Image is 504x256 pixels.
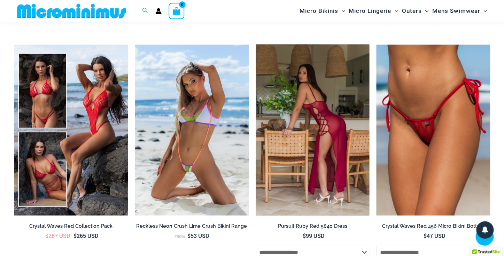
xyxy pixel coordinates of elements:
[421,2,428,20] span: Menu Toggle
[480,2,487,20] span: Menu Toggle
[256,45,370,215] img: Pursuit Ruby Red 5840 Dress 03
[376,45,490,215] img: Crystal Waves 456 Bottom 02
[400,2,430,20] a: OutersMenu ToggleMenu Toggle
[14,45,128,215] img: Collection Pack
[423,232,426,239] span: $
[14,223,128,230] h2: Crystal Waves Red Collection Pack
[298,2,347,20] a: Micro BikinisMenu ToggleMenu Toggle
[297,1,490,21] nav: Site Navigation
[302,232,324,239] bdi: 99 USD
[73,232,77,239] span: $
[175,234,186,239] span: From:
[142,7,148,15] a: Search icon link
[135,223,249,232] a: Reckless Neon Crush Lime Crush Bikini Range
[347,2,400,20] a: Micro LingerieMenu ToggleMenu Toggle
[135,223,249,230] h2: Reckless Neon Crush Lime Crush Bikini Range
[14,45,128,215] a: Collection PackCrystal Waves 305 Tri Top 4149 Thong 01Crystal Waves 305 Tri Top 4149 Thong 01
[187,232,191,239] span: $
[256,223,370,230] h2: Pursuit Ruby Red 5840 Dress
[349,2,391,20] span: Micro Lingerie
[135,45,249,215] a: Reckless Neon Crush Lime Crush 349 Crop Top 4561 Sling 05Reckless Neon Crush Lime Crush 349 Crop ...
[256,223,370,232] a: Pursuit Ruby Red 5840 Dress
[376,223,490,230] h2: Crystal Waves Red 456 Micro Bikini Bottom
[256,45,370,215] a: Pursuit Ruby Red 5840 Dress 02Pursuit Ruby Red 5840 Dress 03Pursuit Ruby Red 5840 Dress 03
[300,2,338,20] span: Micro Bikinis
[430,2,489,20] a: Mens SwimwearMenu ToggleMenu Toggle
[402,2,421,20] span: Outers
[14,3,129,19] img: MM SHOP LOGO FLAT
[155,8,162,14] a: Account icon link
[423,232,445,239] bdi: 47 USD
[14,223,128,232] a: Crystal Waves Red Collection Pack
[302,232,305,239] span: $
[432,2,480,20] span: Mens Swimwear
[45,232,48,239] span: $
[135,45,249,215] img: Reckless Neon Crush Lime Crush 349 Crop Top 4561 Sling 05
[169,3,185,19] a: View Shopping Cart, empty
[73,232,98,239] bdi: 265 USD
[338,2,345,20] span: Menu Toggle
[376,223,490,232] a: Crystal Waves Red 456 Micro Bikini Bottom
[376,45,490,215] a: Crystal Waves 456 Bottom 02Crystal Waves 456 Bottom 01Crystal Waves 456 Bottom 01
[187,232,209,239] bdi: 53 USD
[391,2,398,20] span: Menu Toggle
[45,232,70,239] bdi: 287 USD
